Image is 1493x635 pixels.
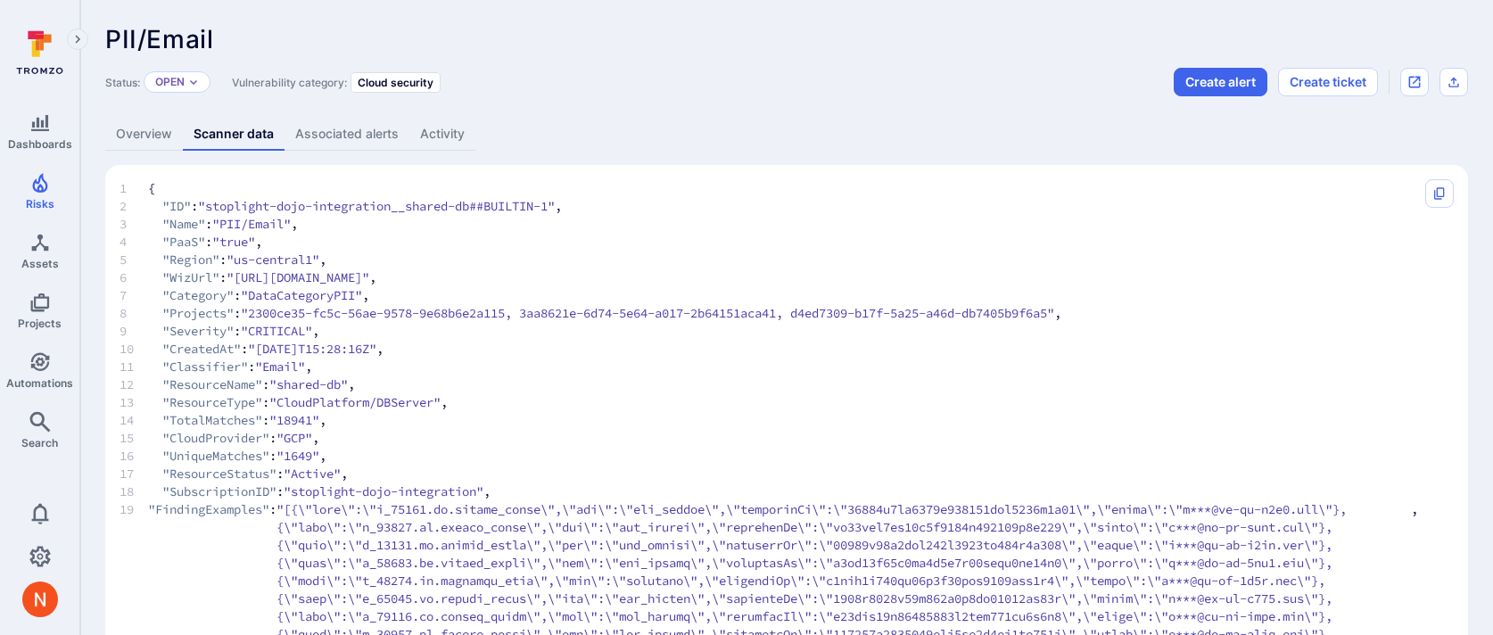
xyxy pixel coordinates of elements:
[205,215,212,233] span: :
[162,286,234,304] span: "Category"
[120,393,148,411] span: 13
[1439,68,1468,96] div: Export as CSV
[319,251,326,268] span: ,
[219,268,227,286] span: :
[555,197,562,215] span: ,
[162,197,191,215] span: "ID"
[198,197,555,215] span: "stoplight-dojo-integration__shared-db##BUILTIN-1"
[162,447,269,465] span: "UniqueMatches"
[162,268,219,286] span: "WizUrl"
[22,581,58,617] div: Neeren Patki
[319,411,326,429] span: ,
[285,118,409,151] a: Associated alerts
[262,375,269,393] span: :
[269,411,319,429] span: "18941"
[120,411,148,429] span: 14
[269,447,276,465] span: :
[162,429,269,447] span: "CloudProvider"
[248,358,255,375] span: :
[162,411,262,429] span: "TotalMatches"
[1278,68,1378,96] button: Create ticket
[22,581,58,617] img: ACg8ocIprwjrgDQnDsNSk9Ghn5p5-B8DpAKWoJ5Gi9syOE4K59tr4Q=s96-c
[369,268,376,286] span: ,
[234,286,241,304] span: :
[162,304,234,322] span: "Projects"
[319,447,326,465] span: ,
[120,447,148,465] span: 16
[227,268,369,286] span: "[URL][DOMAIN_NAME]"
[269,429,276,447] span: :
[341,465,348,482] span: ,
[1054,304,1061,322] span: ,
[255,233,262,251] span: ,
[162,233,205,251] span: "PaaS"
[162,358,248,375] span: "Classifier"
[262,411,269,429] span: :
[291,215,298,233] span: ,
[120,465,148,482] span: 17
[120,197,148,215] span: 2
[18,317,62,330] span: Projects
[234,322,241,340] span: :
[162,393,262,411] span: "ResourceType"
[120,233,148,251] span: 4
[21,436,58,449] span: Search
[232,76,347,89] span: Vulnerability category:
[212,233,255,251] span: "true"
[148,179,155,197] span: {
[26,197,54,210] span: Risks
[376,340,384,358] span: ,
[162,375,262,393] span: "ResourceName"
[441,393,448,411] span: ,
[183,118,285,151] a: Scanner data
[21,257,59,270] span: Assets
[284,465,341,482] span: "Active"
[241,286,362,304] span: "DataCategoryPII"
[162,322,234,340] span: "Severity"
[120,268,148,286] span: 6
[188,77,199,87] button: Expand dropdown
[219,251,227,268] span: :
[8,137,72,151] span: Dashboards
[248,340,376,358] span: "[DATE]T15:28:16Z"
[284,482,483,500] span: "stoplight-dojo-integration"
[1174,68,1267,96] button: Create alert
[155,75,185,89] button: Open
[212,215,291,233] span: "PII/Email"
[227,251,319,268] span: "us-central1"
[205,233,212,251] span: :
[241,322,312,340] span: "CRITICAL"
[120,286,148,304] span: 7
[255,358,305,375] span: "Email"
[234,304,241,322] span: :
[120,340,148,358] span: 10
[162,251,219,268] span: "Region"
[276,447,319,465] span: "1649"
[305,358,312,375] span: ,
[120,375,148,393] span: 12
[162,340,241,358] span: "CreatedAt"
[276,465,284,482] span: :
[120,179,148,197] span: 1
[105,24,213,54] span: PII/Email
[269,393,441,411] span: "CloudPlatform/DBServer"
[241,304,1054,322] span: "2300ce35-fc5c-56ae-9578-9e68b6e2a115, 3aa8621e-6d74-5e64-a017-2b64151aca41, d4ed7309-b17f-5a25-a...
[162,465,276,482] span: "ResourceStatus"
[6,376,73,390] span: Automations
[276,429,312,447] span: "GCP"
[162,482,276,500] span: "SubscriptionID"
[409,118,475,151] a: Activity
[120,215,148,233] span: 3
[105,118,183,151] a: Overview
[276,482,284,500] span: :
[312,322,319,340] span: ,
[105,76,140,89] span: Status:
[120,322,148,340] span: 9
[312,429,319,447] span: ,
[1400,68,1429,96] div: Open original issue
[120,358,148,375] span: 11
[162,215,205,233] span: "Name"
[71,32,84,47] i: Expand navigation menu
[348,375,355,393] span: ,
